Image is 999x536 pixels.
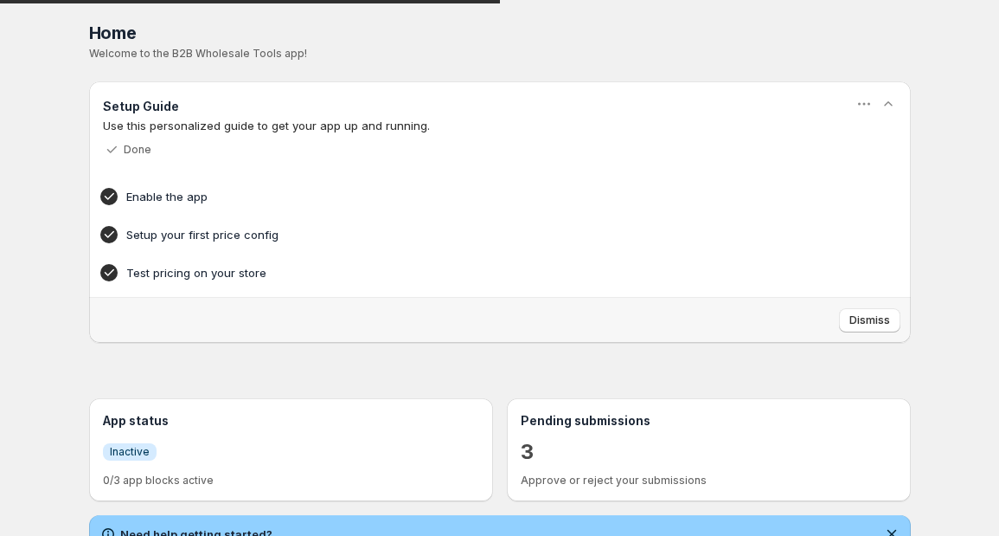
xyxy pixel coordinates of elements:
h3: Setup Guide [103,98,179,115]
h3: Pending submissions [521,412,897,429]
a: InfoInactive [103,442,157,461]
h4: Enable the app [126,188,820,205]
p: Approve or reject your submissions [521,474,897,488]
h4: Setup your first price config [126,226,820,243]
h4: Test pricing on your store [126,264,820,281]
span: Home [89,23,137,43]
h3: App status [103,412,479,429]
span: Inactive [110,445,150,459]
p: Use this personalized guide to get your app up and running. [103,117,897,134]
span: Dismiss [849,313,890,327]
p: Welcome to the B2B Wholesale Tools app! [89,47,911,61]
p: 0/3 app blocks active [103,474,479,488]
p: Done [124,143,151,157]
a: 3 [521,438,534,466]
button: Dismiss [839,308,900,333]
